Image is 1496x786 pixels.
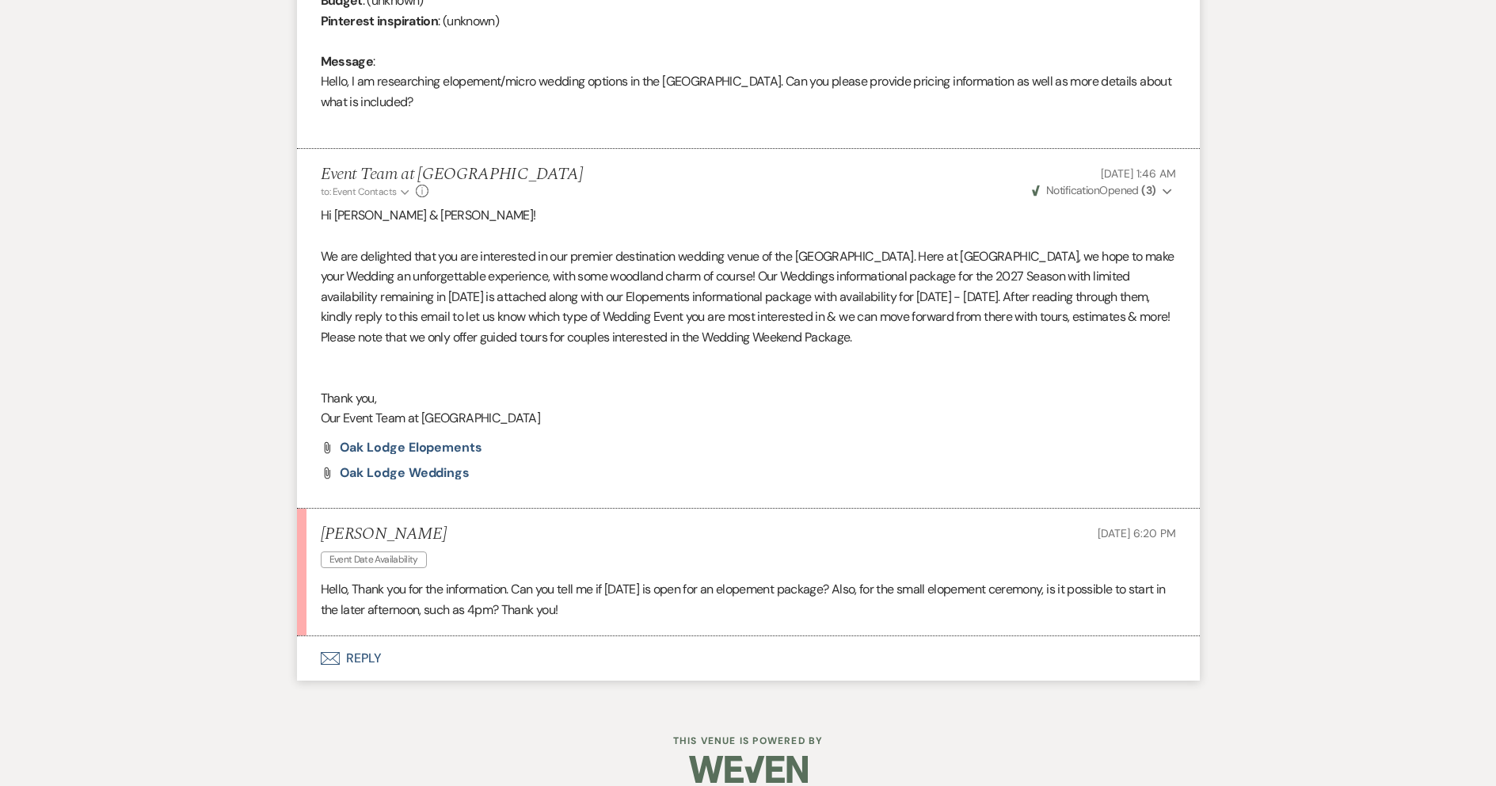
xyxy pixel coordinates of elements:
[321,390,377,406] span: Thank you,
[321,410,541,426] span: Our Event Team at [GEOGRAPHIC_DATA]
[297,636,1200,681] button: Reply
[1032,183,1156,197] span: Opened
[1046,183,1099,197] span: Notification
[340,441,482,454] a: Oak Lodge Elopements
[1141,183,1155,197] strong: ( 3 )
[321,185,412,199] button: to: Event Contacts
[321,53,374,70] b: Message
[321,525,447,544] h5: [PERSON_NAME]
[340,464,470,481] span: Oak Lodge Weddings
[321,165,584,185] h5: Event Team at [GEOGRAPHIC_DATA]
[1098,526,1175,540] span: [DATE] 6:20 PM
[1030,182,1176,199] button: NotificationOpened (3)
[321,185,397,198] span: to: Event Contacts
[340,439,482,456] span: Oak Lodge Elopements
[321,246,1176,348] p: We are delighted that you are interested in our premier destination wedding venue of the [GEOGRAP...
[321,551,427,568] span: Event Date Availability
[1101,166,1175,181] span: [DATE] 1:46 AM
[321,13,439,29] b: Pinterest inspiration
[321,205,1176,226] p: Hi [PERSON_NAME] & [PERSON_NAME]!
[340,467,470,479] a: Oak Lodge Weddings
[321,579,1176,620] p: Hello, Thank you for the information. Can you tell me if [DATE] is open for an elopement package?...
